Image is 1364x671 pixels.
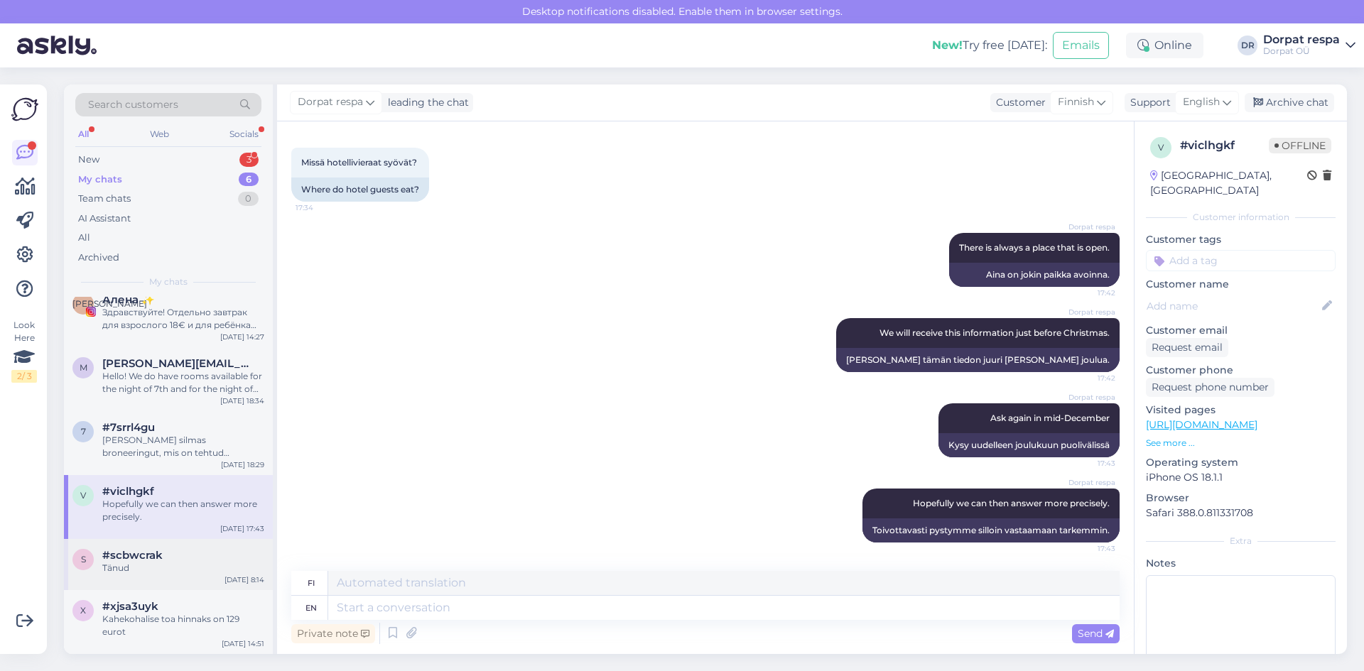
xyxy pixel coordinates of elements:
[1146,556,1336,571] p: Notes
[1062,543,1115,554] span: 17:43
[1150,168,1307,198] div: [GEOGRAPHIC_DATA], [GEOGRAPHIC_DATA]
[1146,403,1336,418] p: Visited pages
[78,153,99,167] div: New
[102,306,264,332] div: Здравствуйте! Отдельно завтрак для взрослого 18€ и для ребёнка 10€
[990,413,1110,423] span: Ask again in mid-December
[296,202,349,213] span: 17:34
[81,554,86,564] span: s
[938,433,1120,457] div: Kysy uudelleen joulukuun puolivälissä
[990,95,1046,110] div: Customer
[1146,470,1336,485] p: iPhone OS 18.1.1
[81,426,86,437] span: 7
[80,605,86,616] span: x
[11,370,37,383] div: 2 / 3
[78,251,119,265] div: Archived
[149,276,188,288] span: My chats
[1269,138,1331,153] span: Offline
[102,293,155,306] span: Алёна ✨
[1062,373,1115,383] span: 17:42
[80,362,87,373] span: m
[102,485,154,498] span: #viclhgkf
[220,395,264,406] div: [DATE] 18:34
[78,231,90,245] div: All
[102,549,163,562] span: #scbwcrak
[1062,222,1115,232] span: Dorpat respa
[836,348,1120,372] div: [PERSON_NAME] tämän tiedon juuri [PERSON_NAME] joulua.
[11,96,38,123] img: Askly Logo
[1062,392,1115,403] span: Dorpat respa
[1146,378,1274,397] div: Request phone number
[879,327,1110,338] span: We will receive this information just before Christmas.
[1146,491,1336,506] p: Browser
[301,157,417,168] span: Missä hotellivieraat syövät?
[102,370,264,395] div: Hello! We do have rooms available for the night of 7th and for the night of [DATE]. But unfortuna...
[220,332,264,342] div: [DATE] 14:27
[959,242,1110,253] span: There is always a place that is open.
[102,434,264,459] div: [PERSON_NAME] silmas broneeringut, mis on tehtud tänaseks, siis paraku meie seda tühistada ei saa...
[147,125,172,143] div: Web
[1146,232,1336,247] p: Customer tags
[75,125,92,143] div: All
[1263,34,1355,57] a: Dorpat respaDorpat OÜ
[308,571,315,595] div: fi
[239,173,259,187] div: 6
[1180,137,1269,154] div: # viclhgkf
[78,173,122,187] div: My chats
[1146,455,1336,470] p: Operating system
[221,459,264,470] div: [DATE] 18:29
[224,574,264,585] div: [DATE] 8:14
[298,94,363,110] span: Dorpat respa
[1245,93,1334,112] div: Archive chat
[1053,32,1109,59] button: Emails
[11,319,37,383] div: Look Here
[1147,298,1319,314] input: Add name
[1146,535,1336,547] div: Extra
[1062,477,1115,488] span: Dorpat respa
[1146,323,1336,338] p: Customer email
[291,624,375,643] div: Private note
[1146,277,1336,292] p: Customer name
[1126,33,1203,58] div: Online
[102,600,158,613] span: #xjsa3uyk
[220,523,264,534] div: [DATE] 17:43
[291,178,429,202] div: Where do hotel guests eat?
[1158,142,1164,153] span: v
[88,97,178,112] span: Search customers
[102,498,264,523] div: Hopefully we can then answer more precisely.
[102,357,250,370] span: michael.ehret@zaltech.com
[305,596,317,620] div: en
[102,421,155,434] span: #7srrl4gu
[1062,307,1115,317] span: Dorpat respa
[227,125,261,143] div: Socials
[102,613,264,638] div: Kahekohalise toa hinnaks on 129 eurot
[239,153,259,167] div: 3
[78,212,131,226] div: AI Assistant
[72,298,147,309] span: [PERSON_NAME]
[1146,211,1336,224] div: Customer information
[1146,250,1336,271] input: Add a tag
[1146,418,1257,431] a: [URL][DOMAIN_NAME]
[102,562,264,574] div: Tänud
[78,192,131,206] div: Team chats
[238,192,259,206] div: 0
[1146,506,1336,520] p: Safari 388.0.811331708
[1146,363,1336,378] p: Customer phone
[1146,338,1228,357] div: Request email
[949,263,1120,287] div: Aina on jokin paikka avoinna.
[932,37,1047,54] div: Try free [DATE]:
[1146,437,1336,449] p: See more ...
[382,95,469,110] div: leading the chat
[1183,94,1220,110] span: English
[222,638,264,649] div: [DATE] 14:51
[913,498,1110,508] span: Hopefully we can then answer more precisely.
[1058,94,1094,110] span: Finnish
[932,38,963,52] b: New!
[1078,627,1114,640] span: Send
[1238,36,1257,55] div: DR
[1062,458,1115,469] span: 17:43
[1125,95,1171,110] div: Support
[1263,45,1340,57] div: Dorpat OÜ
[1062,288,1115,298] span: 17:42
[862,518,1120,542] div: Toivottavasti pystymme silloin vastaamaan tarkemmin.
[1263,34,1340,45] div: Dorpat respa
